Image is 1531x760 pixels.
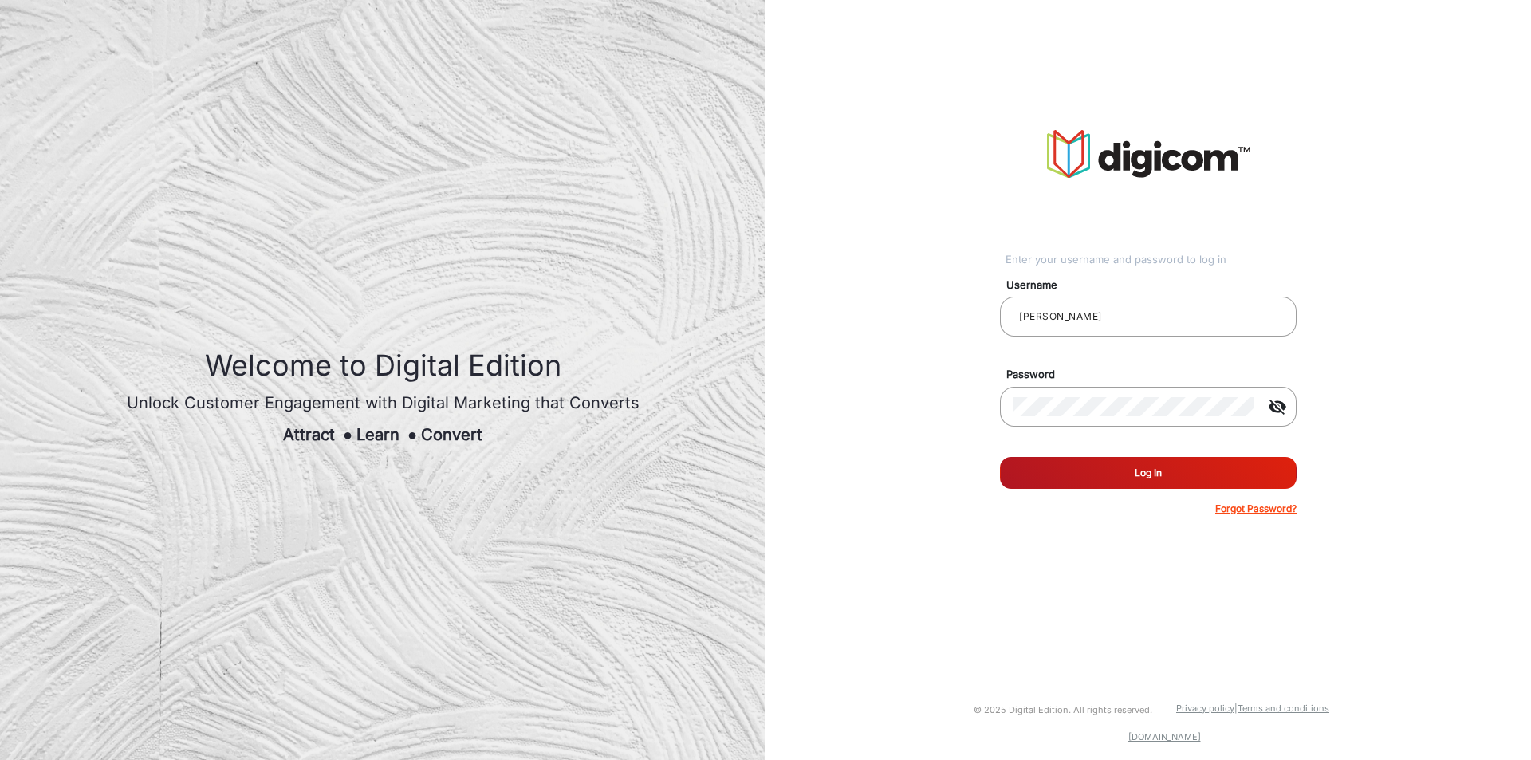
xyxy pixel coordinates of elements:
a: [DOMAIN_NAME] [1128,731,1201,742]
small: © 2025 Digital Edition. All rights reserved. [974,704,1152,715]
mat-icon: visibility_off [1258,397,1297,416]
a: Privacy policy [1176,703,1234,714]
h1: Welcome to Digital Edition [127,348,640,383]
a: Terms and conditions [1238,703,1329,714]
button: Log In [1000,457,1297,489]
mat-label: Username [994,278,1315,293]
span: ● [343,425,352,444]
img: vmg-logo [1047,130,1250,178]
div: Enter your username and password to log in [1006,252,1297,268]
a: | [1234,703,1238,714]
input: Your username [1013,307,1284,326]
span: ● [407,425,417,444]
div: Attract Learn Convert [127,423,640,447]
p: Forgot Password? [1215,502,1297,516]
mat-label: Password [994,367,1315,383]
div: Unlock Customer Engagement with Digital Marketing that Converts [127,391,640,415]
